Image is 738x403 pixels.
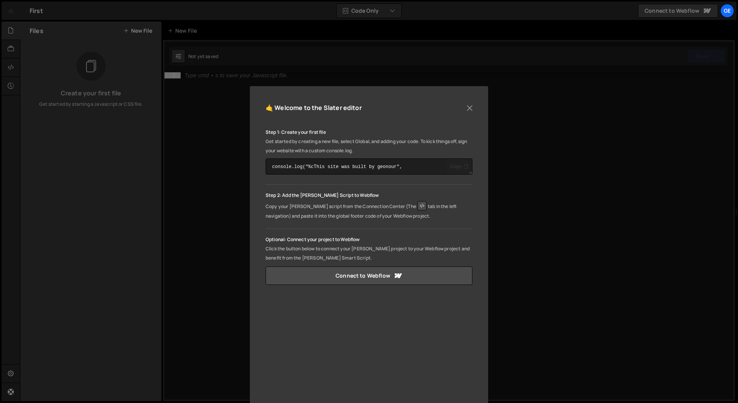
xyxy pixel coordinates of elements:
[446,158,472,175] button: Copy
[266,191,472,200] p: Step 2: Add the [PERSON_NAME] Script to Webflow
[266,235,472,244] p: Optional: Connect your project to Webflow
[266,137,472,155] p: Get started by creating a new file, select Global, and adding your code. To kick things off, sign...
[464,102,475,114] button: Close
[266,128,472,137] p: Step 1: Create your first file
[266,102,362,114] h5: 🤙 Welcome to the Slater editor
[266,244,472,263] p: Click the button below to connect your [PERSON_NAME] project to your Webflow project and benefit ...
[446,158,472,175] div: Button group with nested dropdown
[266,266,472,285] a: Connect to Webflow
[266,200,472,221] p: Copy your [PERSON_NAME] script from the Connection Center (The tab in the left navigation) and pa...
[720,4,734,18] a: ge
[266,158,472,175] textarea: console.log("%cThis site was built by geonour", "background:blue;color:#fff;padding: 8px;");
